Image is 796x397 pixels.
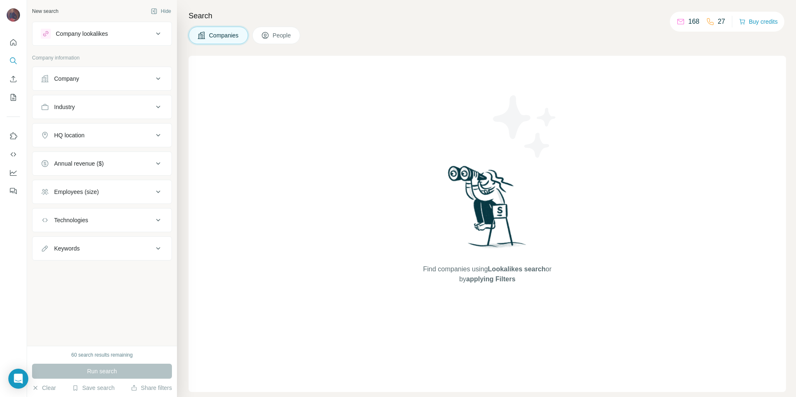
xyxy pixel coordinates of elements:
[488,89,562,164] img: Surfe Illustration - Stars
[7,165,20,180] button: Dashboard
[32,7,58,15] div: New search
[32,97,172,117] button: Industry
[8,369,28,389] div: Open Intercom Messenger
[56,30,108,38] div: Company lookalikes
[32,54,172,62] p: Company information
[32,182,172,202] button: Employees (size)
[54,103,75,111] div: Industry
[688,17,699,27] p: 168
[7,72,20,87] button: Enrich CSV
[32,154,172,174] button: Annual revenue ($)
[7,35,20,50] button: Quick start
[273,31,292,40] span: People
[209,31,239,40] span: Companies
[7,90,20,105] button: My lists
[32,24,172,44] button: Company lookalikes
[32,238,172,258] button: Keywords
[718,17,725,27] p: 27
[54,74,79,83] div: Company
[466,275,515,283] span: applying Filters
[32,210,172,230] button: Technologies
[739,16,778,27] button: Buy credits
[189,10,786,22] h4: Search
[32,69,172,89] button: Company
[54,244,80,253] div: Keywords
[54,159,104,168] div: Annual revenue ($)
[32,125,172,145] button: HQ location
[54,188,99,196] div: Employees (size)
[7,184,20,198] button: Feedback
[7,129,20,144] button: Use Surfe on LinkedIn
[131,384,172,392] button: Share filters
[444,164,531,256] img: Surfe Illustration - Woman searching with binoculars
[7,8,20,22] img: Avatar
[72,384,114,392] button: Save search
[145,5,177,17] button: Hide
[488,265,546,273] span: Lookalikes search
[54,216,88,224] div: Technologies
[7,53,20,68] button: Search
[7,147,20,162] button: Use Surfe API
[420,264,554,284] span: Find companies using or by
[71,351,132,359] div: 60 search results remaining
[54,131,85,139] div: HQ location
[32,384,56,392] button: Clear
